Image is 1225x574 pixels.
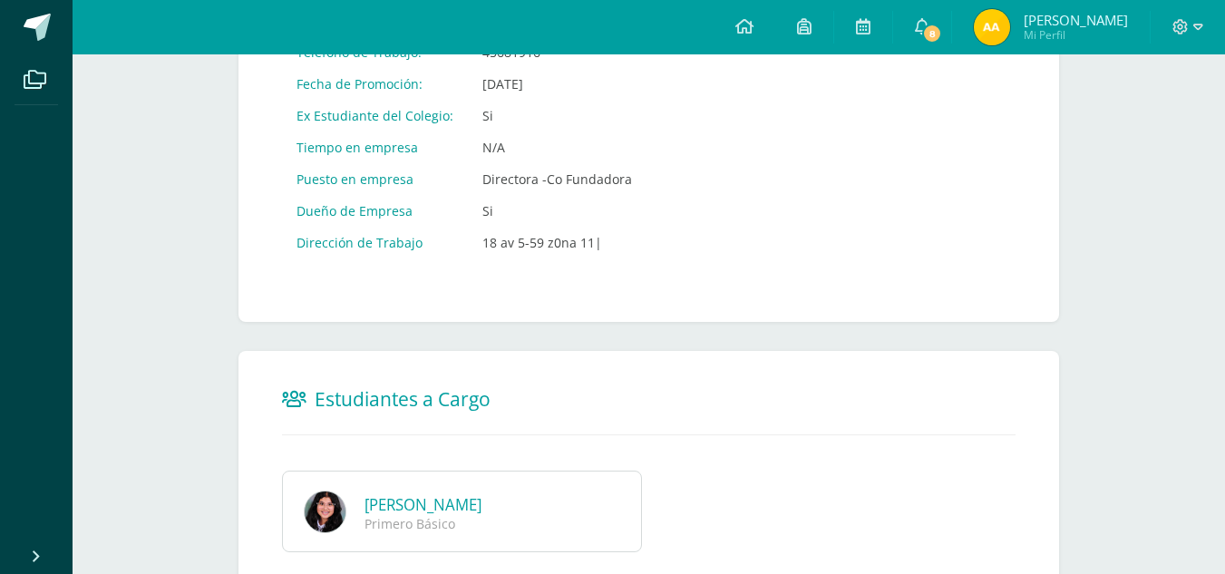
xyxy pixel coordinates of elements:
[282,195,468,227] td: Dueño de Empresa
[468,163,647,195] td: Directora -Co Fundadora
[365,515,609,532] div: Primero Básico
[974,9,1010,45] img: 0b8a3d1a1658d80d7eae38c5220b1667.png
[282,100,468,131] td: Ex Estudiante del Colegio:
[468,195,647,227] td: Si
[282,163,468,195] td: Puesto en empresa
[468,131,647,163] td: N/A
[468,68,647,100] td: [DATE]
[282,131,468,163] td: Tiempo en empresa
[468,227,647,258] td: 18 av 5-59 z0na 11|
[282,227,468,258] td: Dirección de Trabajo
[315,386,491,412] span: Estudiantes a Cargo
[365,494,481,515] a: [PERSON_NAME]
[922,24,942,44] span: 8
[1024,27,1128,43] span: Mi Perfil
[1024,11,1128,29] span: [PERSON_NAME]
[282,68,468,100] td: Fecha de Promoción:
[468,100,647,131] td: Si
[304,491,346,533] img: de32140982f094a7816afb4c52387d8ae392c22d6fb550624bc4ac08.JPG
